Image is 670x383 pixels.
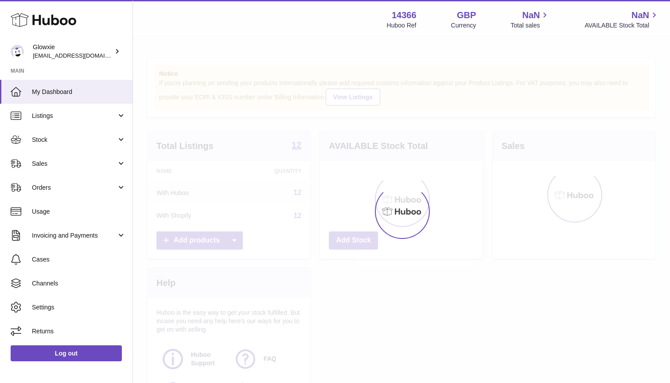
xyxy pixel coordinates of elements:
[584,21,659,30] span: AVAILABLE Stock Total
[32,327,126,336] span: Returns
[387,21,417,30] div: Huboo Ref
[392,9,417,21] strong: 14366
[631,9,649,21] span: NaN
[32,279,126,288] span: Channels
[32,136,117,144] span: Stock
[32,303,126,312] span: Settings
[457,9,476,21] strong: GBP
[33,52,130,59] span: [EMAIL_ADDRESS][DOMAIN_NAME]
[32,231,117,240] span: Invoicing and Payments
[11,345,122,361] a: Log out
[32,184,117,192] span: Orders
[32,207,126,216] span: Usage
[32,112,117,120] span: Listings
[510,9,550,30] a: NaN Total sales
[32,160,117,168] span: Sales
[32,255,126,264] span: Cases
[510,21,550,30] span: Total sales
[451,21,476,30] div: Currency
[522,9,540,21] span: NaN
[32,88,126,96] span: My Dashboard
[11,45,24,58] img: suraj@glowxie.com
[33,43,113,60] div: Glowxie
[584,9,659,30] a: NaN AVAILABLE Stock Total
